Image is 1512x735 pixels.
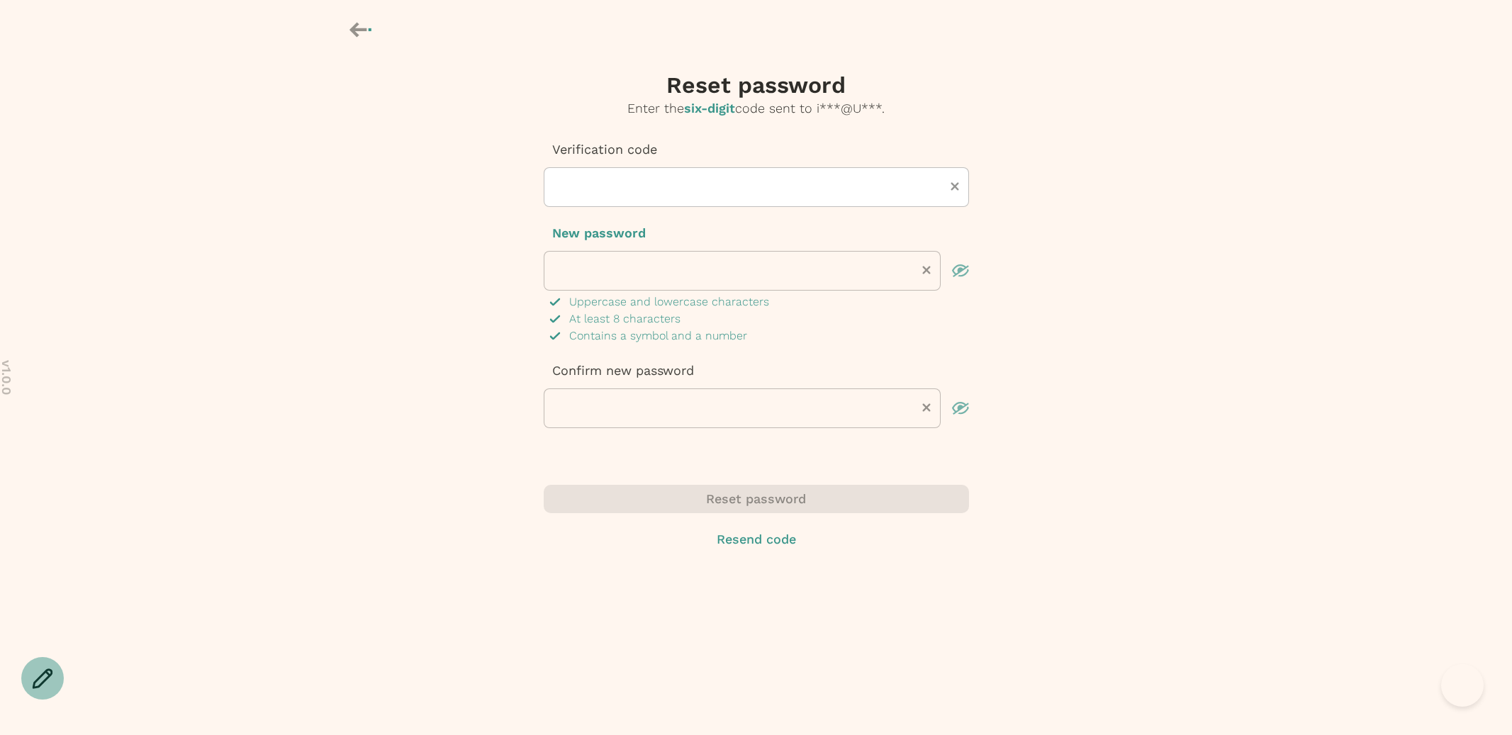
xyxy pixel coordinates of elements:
[1441,664,1484,707] iframe: Toggle Customer Support
[569,310,681,327] p: At least 8 characters
[544,140,969,159] p: Verification code
[544,99,969,118] p: Enter the code sent to i***@U*** .
[569,327,747,344] p: Contains a symbol and a number
[569,293,769,310] p: Uppercase and lowercase characters
[544,71,969,99] h3: Reset password
[544,530,969,549] button: Resend code
[544,224,969,242] p: New password
[684,101,735,116] span: six-digit
[544,361,969,380] p: Confirm new password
